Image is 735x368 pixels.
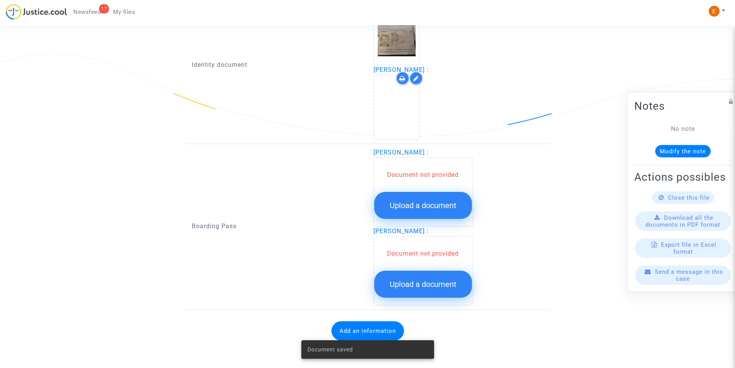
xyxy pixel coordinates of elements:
[67,6,107,18] a: 17Newsfeed
[655,268,723,282] span: Send a message in this case
[374,249,472,258] div: Document not provided
[192,221,362,231] p: Boarding Pass
[390,280,456,289] span: Upload a document
[192,60,362,70] p: Identity document
[373,66,429,73] span: [PERSON_NAME] :
[113,8,135,15] span: My files
[709,6,720,17] img: ACg8ocIeiFvHKe4dA5oeRFd_CiCnuxWUEc1A2wYhRJE3TTWt=s96-c
[73,8,101,15] span: Newsfeed
[107,6,141,18] a: My files
[634,170,732,183] h2: Actions possibles
[634,99,732,112] h2: Notes
[308,346,353,353] span: Document saved
[646,124,720,133] div: No note
[374,170,472,180] div: Document not provided
[655,145,711,157] button: Modify the note
[645,214,720,228] span: Download all the documents in PDF format
[373,227,429,235] span: [PERSON_NAME] :
[390,201,456,210] span: Upload a document
[668,194,710,201] span: Close this file
[331,321,404,341] button: Add an information
[374,192,472,219] button: Upload a document
[661,241,716,255] span: Export file in Excel format
[6,4,67,20] img: jc-logo.svg
[374,271,472,298] button: Upload a document
[373,149,429,156] span: [PERSON_NAME] :
[99,4,109,14] div: 17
